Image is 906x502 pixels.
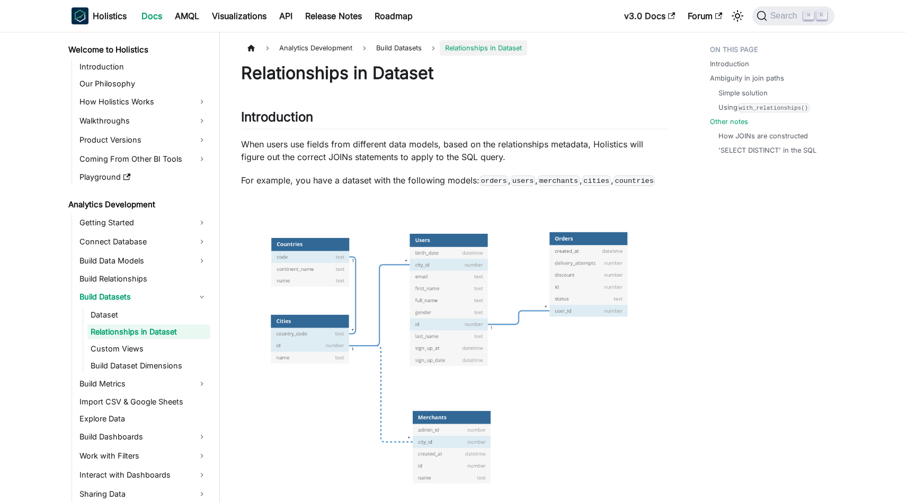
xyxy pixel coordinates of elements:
[76,271,210,286] a: Build Relationships
[87,341,210,356] a: Custom Views
[440,40,527,56] span: Relationships in Dataset
[206,7,273,24] a: Visualizations
[76,428,210,445] a: Build Dashboards
[729,7,746,24] button: Switch between dark and light mode (currently light mode)
[241,63,668,84] h1: Relationships in Dataset
[76,375,210,392] a: Build Metrics
[76,252,210,269] a: Build Data Models
[76,151,210,168] a: Coming From Other BI Tools
[76,394,210,409] a: Import CSV & Google Sheets
[241,40,668,56] nav: Breadcrumbs
[72,7,88,24] img: Holistics
[76,131,210,148] a: Product Versions
[241,109,668,129] h2: Introduction
[538,175,580,186] code: merchants
[61,32,220,502] nav: Docs sidebar
[618,7,681,24] a: v3.0 Docs
[299,7,368,24] a: Release Notes
[710,117,748,127] a: Other notes
[681,7,729,24] a: Forum
[87,307,210,322] a: Dataset
[241,138,668,163] p: When users use fields from different data models, based on the relationships metadata, Holistics ...
[76,170,210,184] a: Playground
[511,175,535,186] code: users
[168,7,206,24] a: AMQL
[816,11,827,20] kbd: K
[76,59,210,74] a: Introduction
[135,7,168,24] a: Docs
[76,466,210,483] a: Interact with Dashboards
[710,59,749,69] a: Introduction
[65,197,210,212] a: Analytics Development
[274,40,358,56] span: Analytics Development
[752,6,834,25] button: Search (Command+K)
[76,93,210,110] a: How Holistics Works
[76,447,210,464] a: Work with Filters
[76,411,210,426] a: Explore Data
[614,175,655,186] code: countries
[65,42,210,57] a: Welcome to Holistics
[76,214,210,231] a: Getting Started
[767,11,804,21] span: Search
[479,175,508,186] code: orders
[76,76,210,91] a: Our Philosophy
[718,102,810,112] a: Usingwith_relationships()
[241,40,261,56] a: Home page
[76,288,210,305] a: Build Datasets
[718,131,808,141] a: How JOINs are constructed
[241,174,668,187] p: For example, you have a dataset with the following models: , , , ,
[273,7,299,24] a: API
[76,233,210,250] a: Connect Database
[582,175,611,186] code: cities
[718,145,816,155] a: 'SELECT DISTINCT' in the SQL
[87,358,210,373] a: Build Dataset Dimensions
[87,324,210,339] a: Relationships in Dataset
[371,40,427,56] span: Build Datasets
[718,88,768,98] a: Simple solution
[738,103,810,112] code: with_relationships()
[76,112,210,129] a: Walkthroughs
[803,11,814,20] kbd: ⌘
[368,7,419,24] a: Roadmap
[93,10,127,22] b: Holistics
[72,7,127,24] a: HolisticsHolistics
[710,73,784,83] a: Ambiguity in join paths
